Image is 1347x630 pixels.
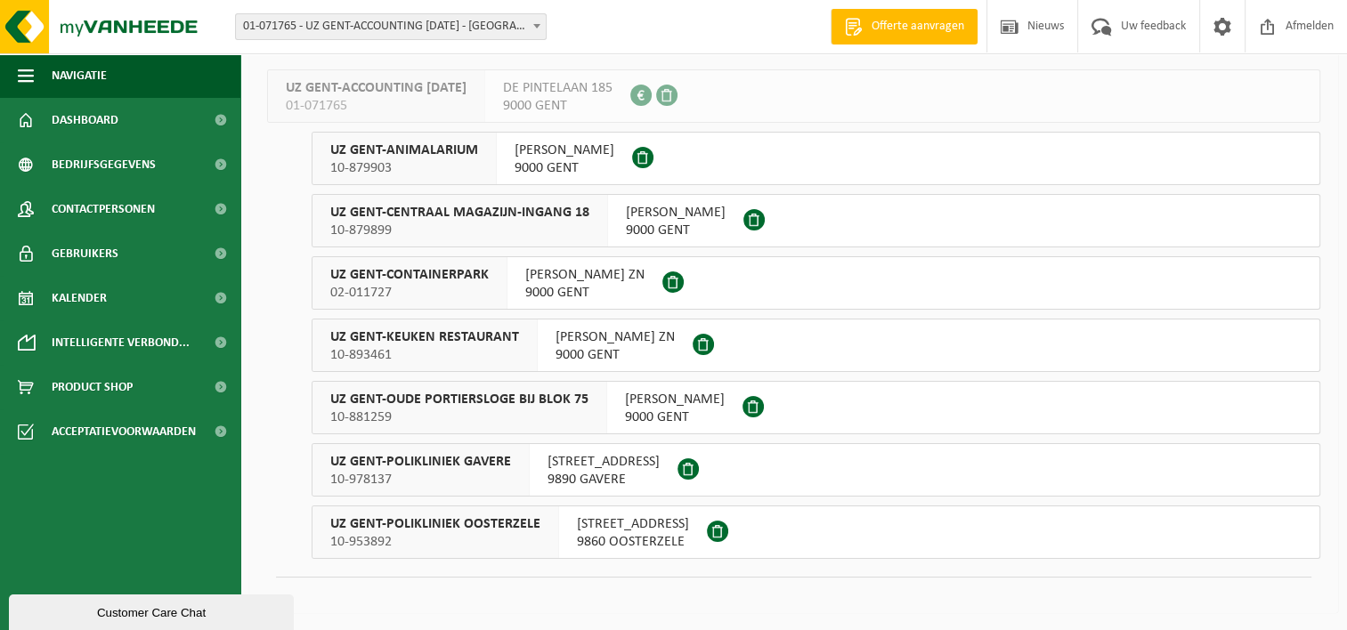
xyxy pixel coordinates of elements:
[312,132,1320,185] button: UZ GENT-ANIMALARIUM 10-879903 [PERSON_NAME]9000 GENT
[312,319,1320,372] button: UZ GENT-KEUKEN RESTAURANT 10-893461 [PERSON_NAME] ZN9000 GENT
[503,79,613,97] span: DE PINTELAAN 185
[330,266,489,284] span: UZ GENT-CONTAINERPARK
[330,391,588,408] span: UZ GENT-OUDE PORTIERSLOGE BIJ BLOK 75
[52,53,107,98] span: Navigatie
[330,408,588,426] span: 10-881259
[626,222,726,239] span: 9000 GENT
[52,187,155,231] span: Contactpersonen
[525,266,645,284] span: [PERSON_NAME] ZN
[52,409,196,454] span: Acceptatievoorwaarden
[330,471,511,489] span: 10-978137
[556,328,675,346] span: [PERSON_NAME] ZN
[52,320,190,365] span: Intelligente verbond...
[330,204,589,222] span: UZ GENT-CENTRAAL MAGAZIJN-INGANG 18
[236,14,546,39] span: 01-071765 - UZ GENT-ACCOUNTING 0 BC - GENT
[312,443,1320,497] button: UZ GENT-POLIKLINIEK GAVERE 10-978137 [STREET_ADDRESS]9890 GAVERE
[625,408,725,426] span: 9000 GENT
[330,159,478,177] span: 10-879903
[515,159,614,177] span: 9000 GENT
[548,471,660,489] span: 9890 GAVERE
[626,204,726,222] span: [PERSON_NAME]
[330,328,519,346] span: UZ GENT-KEUKEN RESTAURANT
[556,346,675,364] span: 9000 GENT
[330,346,519,364] span: 10-893461
[52,276,107,320] span: Kalender
[330,141,478,159] span: UZ GENT-ANIMALARIUM
[525,284,645,302] span: 9000 GENT
[52,98,118,142] span: Dashboard
[831,9,978,44] a: Offerte aanvragen
[286,79,467,97] span: UZ GENT-ACCOUNTING [DATE]
[330,515,540,533] span: UZ GENT-POLIKLINIEK OOSTERZELE
[52,142,156,187] span: Bedrijfsgegevens
[625,391,725,408] span: [PERSON_NAME]
[9,591,297,630] iframe: chat widget
[867,18,969,36] span: Offerte aanvragen
[52,365,133,409] span: Product Shop
[577,515,689,533] span: [STREET_ADDRESS]
[312,194,1320,247] button: UZ GENT-CENTRAAL MAGAZIJN-INGANG 18 10-879899 [PERSON_NAME]9000 GENT
[52,231,118,276] span: Gebruikers
[503,97,613,115] span: 9000 GENT
[548,453,660,471] span: [STREET_ADDRESS]
[515,141,614,159] span: [PERSON_NAME]
[312,505,1320,559] button: UZ GENT-POLIKLINIEK OOSTERZELE 10-953892 [STREET_ADDRESS]9860 OOSTERZELE
[312,381,1320,434] button: UZ GENT-OUDE PORTIERSLOGE BIJ BLOK 75 10-881259 [PERSON_NAME]9000 GENT
[330,222,589,239] span: 10-879899
[235,13,547,40] span: 01-071765 - UZ GENT-ACCOUNTING 0 BC - GENT
[312,256,1320,310] button: UZ GENT-CONTAINERPARK 02-011727 [PERSON_NAME] ZN9000 GENT
[286,97,467,115] span: 01-071765
[330,533,540,551] span: 10-953892
[577,533,689,551] span: 9860 OOSTERZELE
[330,284,489,302] span: 02-011727
[330,453,511,471] span: UZ GENT-POLIKLINIEK GAVERE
